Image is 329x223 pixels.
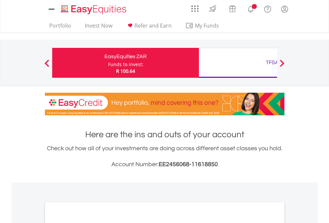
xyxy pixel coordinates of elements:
img: EasyCredit Promotion Banner [45,93,284,115]
span: Refer and Earn [134,22,172,29]
img: grid-menu-icon.svg [191,5,199,12]
div: Check out how all of your investments are doing across different asset classes you hold. [45,144,284,169]
img: EasyEquities_Logo.png [60,4,129,15]
div: EasyEquities ZAR [56,52,195,61]
span: R 100.64 [116,68,135,74]
a: FAQ's and Support [259,2,276,15]
a: AppsGrid [187,2,203,12]
a: Portfolio [47,22,74,33]
img: vouchers-v2.svg [227,3,238,14]
a: Home page [58,2,129,15]
button: Next [275,63,289,69]
button: Previous [40,63,54,69]
span: EE2456068-11618850 [159,161,218,167]
a: Vouchers [223,2,242,14]
a: My Profile [276,2,293,16]
div: Funds to invest: [108,61,143,68]
h3: Account Number: [45,160,284,169]
span: My Funds [185,21,229,30]
a: Refer and Earn [123,22,174,33]
h1: Here are the ins and outs of your account [45,129,284,141]
a: Invest Now [82,22,115,33]
img: thrive-v2.svg [207,3,218,14]
a: Notifications [242,2,259,15]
